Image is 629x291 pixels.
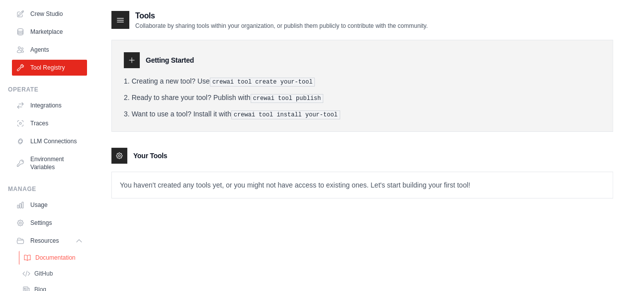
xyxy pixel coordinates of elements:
[12,151,87,175] a: Environment Variables
[12,97,87,113] a: Integrations
[135,22,428,30] p: Collaborate by sharing tools within your organization, or publish them publicly to contribute wit...
[12,215,87,231] a: Settings
[8,86,87,94] div: Operate
[19,251,88,265] a: Documentation
[34,270,53,278] span: GitHub
[135,10,428,22] h2: Tools
[124,109,601,119] li: Want to use a tool? Install it with
[12,197,87,213] a: Usage
[124,93,601,103] li: Ready to share your tool? Publish with
[112,172,613,198] p: You haven't created any tools yet, or you might not have access to existing ones. Let's start bui...
[12,42,87,58] a: Agents
[12,6,87,22] a: Crew Studio
[35,254,76,262] span: Documentation
[12,60,87,76] a: Tool Registry
[18,267,87,281] a: GitHub
[12,24,87,40] a: Marketplace
[8,185,87,193] div: Manage
[124,76,601,87] li: Creating a new tool? Use
[12,133,87,149] a: LLM Connections
[12,233,87,249] button: Resources
[133,151,167,161] h3: Your Tools
[251,94,324,103] pre: crewai tool publish
[146,55,194,65] h3: Getting Started
[210,78,315,87] pre: crewai tool create your-tool
[30,237,59,245] span: Resources
[231,110,340,119] pre: crewai tool install your-tool
[12,115,87,131] a: Traces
